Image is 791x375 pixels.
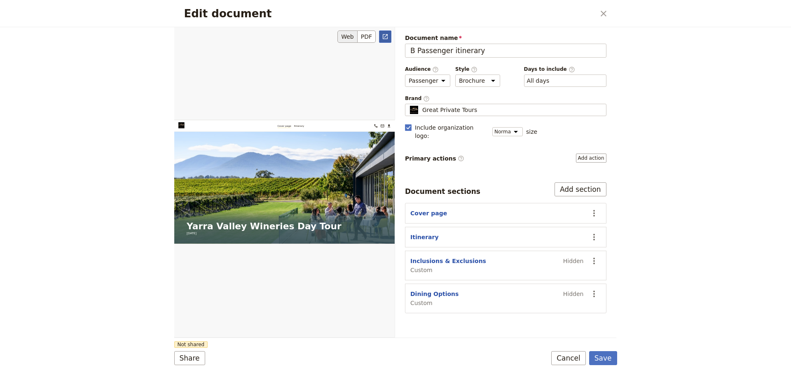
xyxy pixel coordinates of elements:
[410,257,486,265] button: Inclusions & Exclusions
[405,75,450,87] select: Audience​
[475,7,489,21] a: +61 430 279 438
[409,106,419,114] img: Profile
[30,265,54,275] span: [DATE]
[405,66,450,73] span: Audience
[410,290,459,298] button: Dining Options
[526,128,537,136] span: size
[569,66,575,72] span: ​
[587,230,601,244] button: Actions
[174,351,205,365] button: Share
[563,257,584,265] span: Hidden
[432,66,439,72] span: ​
[524,66,606,73] span: Days to include
[410,233,439,241] button: Itinerary
[337,30,358,43] button: Web
[379,30,391,43] a: Open full preview
[405,34,606,42] span: Document name
[247,8,280,19] a: Cover page
[587,287,601,301] button: Actions
[410,209,447,217] button: Cover page
[527,77,550,85] button: Days to include​Clear input
[410,266,486,274] span: Custom
[405,44,606,58] input: Document name
[455,75,500,87] select: Style​
[30,242,400,265] h1: Yarra Valley Wineries Day Tour
[422,106,477,114] span: Great Private Tours
[563,290,584,298] span: Hidden
[471,66,477,72] span: ​
[423,95,430,101] span: ​
[576,154,606,163] button: Primary actions​
[405,95,606,102] span: Brand
[358,30,376,43] button: PDF
[507,7,521,21] button: Download pdf
[174,341,208,348] span: Not shared
[555,182,606,196] button: Add section
[405,154,464,163] span: Primary actions
[491,7,505,21] a: bookings@greatprivatetours.com.au
[415,123,487,140] span: Include organization logo :
[551,351,586,365] button: Cancel
[458,155,464,162] span: ​
[589,351,617,365] button: Save
[587,254,601,268] button: Actions
[405,186,480,196] div: Document sections
[492,127,523,136] select: size
[597,7,611,21] button: Close dialog
[286,8,311,19] a: Itinerary
[10,5,82,19] img: Great Private Tours logo
[184,7,595,20] h2: Edit document
[410,299,459,307] span: Custom
[455,66,500,73] span: Style
[587,206,601,220] button: Actions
